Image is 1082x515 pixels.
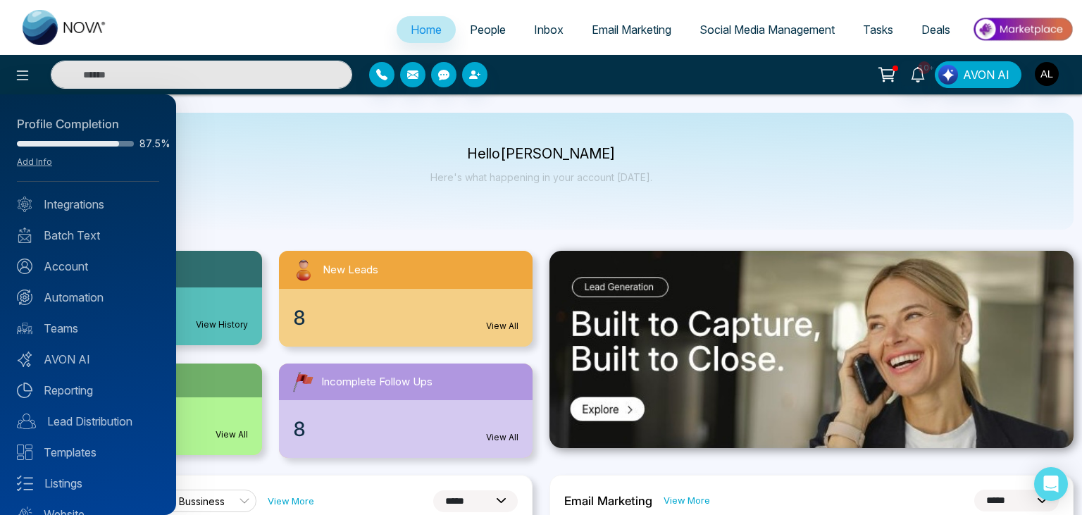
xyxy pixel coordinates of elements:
a: Automation [17,289,159,306]
a: Account [17,258,159,275]
img: Automation.svg [17,290,32,305]
a: Add Info [17,156,52,167]
img: Reporting.svg [17,383,32,398]
a: Teams [17,320,159,337]
div: Open Intercom Messenger [1034,467,1068,501]
img: Avon-AI.svg [17,352,32,367]
a: Integrations [17,196,159,213]
img: Account.svg [17,259,32,274]
img: batch_text_white.png [17,228,32,243]
img: Integrated.svg [17,197,32,212]
span: 87.5% [139,139,159,149]
a: Reporting [17,382,159,399]
img: Lead-dist.svg [17,414,36,429]
a: Lead Distribution [17,413,159,430]
a: Templates [17,444,159,461]
img: Listings.svg [17,476,33,491]
a: Batch Text [17,227,159,244]
a: Listings [17,475,159,492]
div: Profile Completion [17,116,159,134]
img: team.svg [17,321,32,336]
img: Templates.svg [17,445,32,460]
a: AVON AI [17,351,159,368]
